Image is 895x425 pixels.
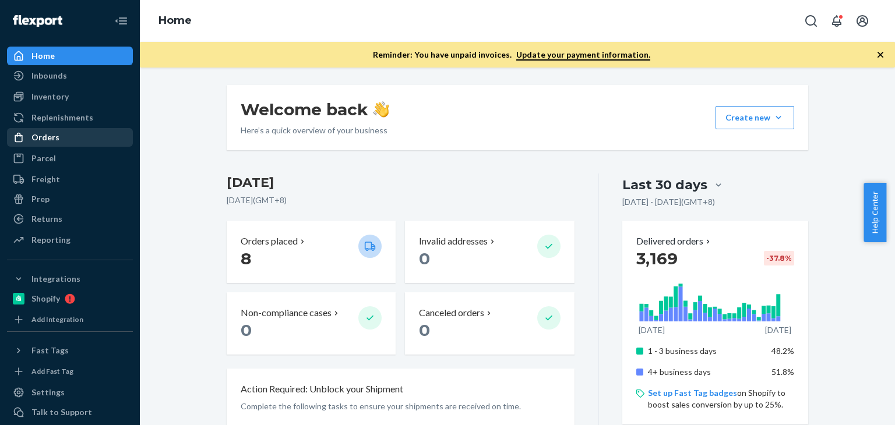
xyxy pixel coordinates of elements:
[7,313,133,327] a: Add Integration
[31,50,55,62] div: Home
[771,367,794,377] span: 51.8%
[31,387,65,398] div: Settings
[7,210,133,228] a: Returns
[648,387,794,410] p: on Shopify to boost sales conversion by up to 25%.
[7,403,133,422] a: Talk to Support
[241,249,251,268] span: 8
[771,346,794,356] span: 48.2%
[419,320,430,340] span: 0
[227,292,396,355] button: Non-compliance cases 0
[7,47,133,65] a: Home
[31,70,67,82] div: Inbounds
[31,173,60,185] div: Freight
[648,345,763,357] p: 1 - 3 business days
[405,292,574,355] button: Canceled orders 0
[31,91,69,102] div: Inventory
[419,306,484,320] p: Canceled orders
[241,235,298,248] p: Orders placed
[405,221,574,283] button: Invalid addresses 0
[7,87,133,106] a: Inventory
[241,99,389,120] h1: Welcome back
[227,221,396,283] button: Orders placed 8
[7,289,133,308] a: Shopify
[7,108,133,127] a: Replenishments
[864,183,886,242] button: Help Center
[648,366,763,378] p: 4+ business days
[149,4,201,38] ol: breadcrumbs
[419,235,488,248] p: Invalid addresses
[7,190,133,208] a: Prep
[31,193,50,205] div: Prep
[31,273,80,285] div: Integrations
[516,49,650,61] a: Update your payment information.
[31,112,93,123] div: Replenishments
[7,270,133,288] button: Integrations
[31,406,92,418] div: Talk to Support
[31,345,69,356] div: Fast Tags
[765,324,791,336] p: [DATE]
[31,213,62,225] div: Returns
[241,306,332,320] p: Non-compliance cases
[7,341,133,360] button: Fast Tags
[7,128,133,147] a: Orders
[7,231,133,249] a: Reporting
[373,49,650,61] p: Reminder: You have unpaid invoices.
[241,382,403,396] p: Action Required: Unblock your Shipment
[419,249,430,268] span: 0
[764,251,794,265] div: -37.8 %
[241,401,561,412] p: Complete the following tasks to ensure your shipments are received on time.
[31,153,56,164] div: Parcel
[622,176,707,194] div: Last 30 days
[636,235,713,248] button: Delivered orders
[639,324,665,336] p: [DATE]
[825,9,848,33] button: Open notifications
[227,194,575,206] p: [DATE] ( GMT+8 )
[31,314,83,324] div: Add Integration
[7,149,133,168] a: Parcel
[13,15,62,27] img: Flexport logo
[7,170,133,189] a: Freight
[31,366,73,376] div: Add Fast Tag
[648,388,737,398] a: Set up Fast Tag badges
[241,320,252,340] span: 0
[31,132,59,143] div: Orders
[110,9,133,33] button: Close Navigation
[7,66,133,85] a: Inbounds
[7,364,133,378] a: Add Fast Tag
[7,383,133,402] a: Settings
[622,196,715,208] p: [DATE] - [DATE] ( GMT+8 )
[716,106,794,129] button: Create new
[799,9,823,33] button: Open Search Box
[31,293,60,304] div: Shopify
[373,101,389,118] img: hand-wave emoji
[241,125,389,136] p: Here’s a quick overview of your business
[31,234,71,246] div: Reporting
[636,249,678,268] span: 3,169
[851,9,874,33] button: Open account menu
[158,14,192,27] a: Home
[227,173,575,192] h3: [DATE]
